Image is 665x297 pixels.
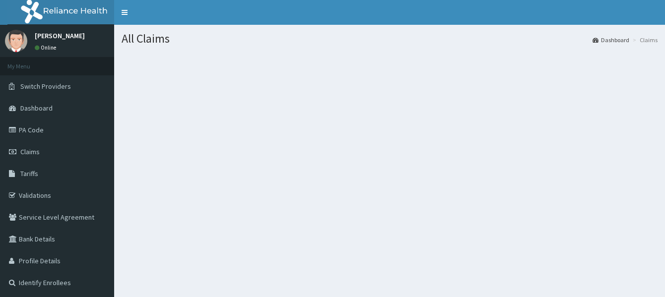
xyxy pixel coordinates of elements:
[35,44,59,51] a: Online
[20,169,38,178] span: Tariffs
[122,32,658,45] h1: All Claims
[20,82,71,91] span: Switch Providers
[593,36,629,44] a: Dashboard
[5,30,27,52] img: User Image
[35,32,85,39] p: [PERSON_NAME]
[20,104,53,113] span: Dashboard
[630,36,658,44] li: Claims
[20,147,40,156] span: Claims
